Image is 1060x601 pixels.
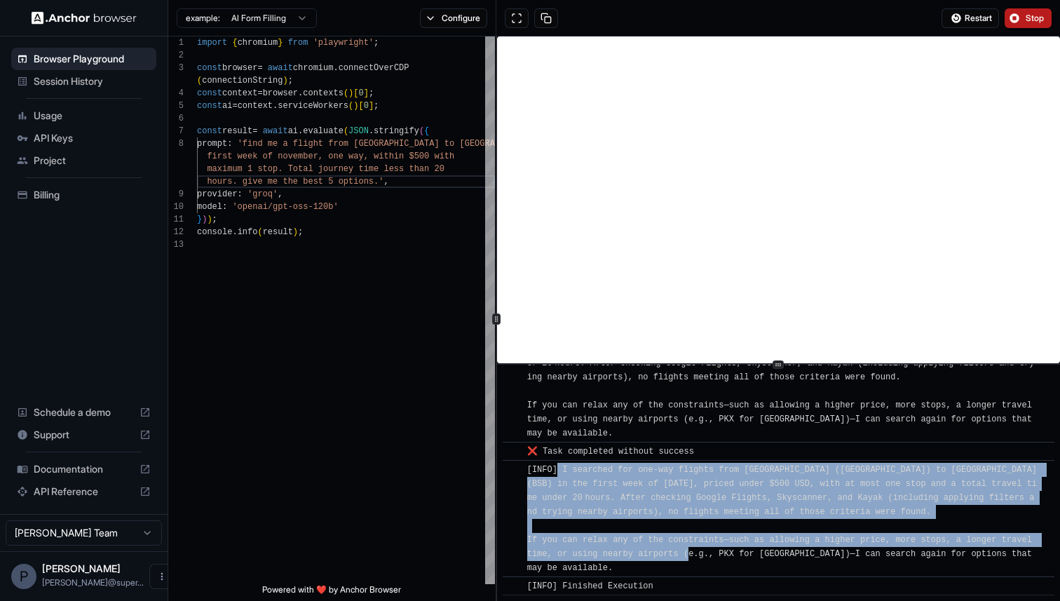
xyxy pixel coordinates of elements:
span: context [222,88,257,98]
div: Project [11,149,156,172]
span: result [222,126,252,136]
div: Support [11,424,156,446]
span: stringify [374,126,419,136]
span: = [257,63,262,73]
span: ( [344,126,348,136]
span: 📄 Final Result: I searched for one‑way flights from [GEOGRAPHIC_DATA] ([GEOGRAPHIC_DATA]) to [GEO... [527,316,1037,438]
span: model [197,202,222,212]
span: info [238,227,258,237]
span: browser [222,63,257,73]
span: [INFO] I searched for one‑way flights from [GEOGRAPHIC_DATA] ([GEOGRAPHIC_DATA]) to [GEOGRAPHIC_D... [527,465,1042,573]
div: 9 [168,188,184,201]
div: 6 [168,112,184,125]
span: Usage [34,109,151,123]
span: . [369,126,374,136]
img: Anchor Logo [32,11,137,25]
span: connectionString [202,76,283,86]
span: ) [353,101,358,111]
div: API Reference [11,480,156,503]
span: ( [419,126,424,136]
span: { [232,38,237,48]
span: ; [374,38,379,48]
span: ​ [510,463,517,477]
button: Copy session ID [534,8,558,28]
span: provider [197,189,238,199]
span: example: [186,13,220,24]
span: prompt [197,139,227,149]
span: hours. give me the best 5 options.' [207,177,383,187]
span: context [238,101,273,111]
div: Session History [11,70,156,93]
span: } [197,215,202,224]
span: ; [369,88,374,98]
div: 8 [168,137,184,150]
span: 0 [358,88,363,98]
span: ai [288,126,298,136]
span: ai [222,101,232,111]
span: API Keys [34,131,151,145]
span: chromium [293,63,334,73]
span: ( [257,227,262,237]
span: ( [348,101,353,111]
span: JSON [348,126,369,136]
span: evaluate [303,126,344,136]
span: API Reference [34,485,134,499]
span: . [298,88,303,98]
span: Schedule a demo [34,405,134,419]
span: , [383,177,388,187]
span: ) [293,227,298,237]
span: . [333,63,338,73]
span: . [298,126,303,136]
span: 'find me a flight from [GEOGRAPHIC_DATA] to [GEOGRAPHIC_DATA] in [238,139,561,149]
span: ❌ Task completed without success [527,447,694,457]
div: API Keys [11,127,156,149]
span: Pratyush Sahay [42,562,121,574]
span: import [197,38,227,48]
span: Stop [1026,13,1045,24]
span: ; [212,215,217,224]
span: 'groq' [247,189,278,199]
div: Browser Playground [11,48,156,70]
div: Billing [11,184,156,206]
span: ) [202,215,207,224]
div: 13 [168,238,184,251]
span: 0 [364,101,369,111]
div: Schedule a demo [11,401,156,424]
div: 2 [168,49,184,62]
span: pratyush@superproducer.ai [42,577,144,588]
span: console [197,227,232,237]
span: await [268,63,293,73]
span: 'playwright' [313,38,374,48]
div: Usage [11,104,156,127]
span: } [278,38,283,48]
span: Billing [34,188,151,202]
div: 4 [168,87,184,100]
span: . [232,227,237,237]
span: maximum 1 stop. Total journey time less than 20 [207,164,444,174]
span: ​ [510,579,517,593]
span: Restart [965,13,992,24]
span: const [197,88,222,98]
span: ; [374,101,379,111]
div: Documentation [11,458,156,480]
span: Support [34,428,134,442]
div: 1 [168,36,184,49]
span: const [197,126,222,136]
span: browser [263,88,298,98]
span: result [263,227,293,237]
span: : [222,202,227,212]
span: Powered with ❤️ by Anchor Browser [262,584,401,601]
div: 12 [168,226,184,238]
span: contexts [303,88,344,98]
div: 7 [168,125,184,137]
div: 10 [168,201,184,213]
span: connectOverCDP [339,63,409,73]
span: 'openai/gpt-oss-120b' [232,202,338,212]
span: await [263,126,288,136]
div: P [11,564,36,589]
button: Configure [420,8,488,28]
span: ] [364,88,369,98]
span: = [252,126,257,136]
span: [ [353,88,358,98]
span: . [273,101,278,111]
